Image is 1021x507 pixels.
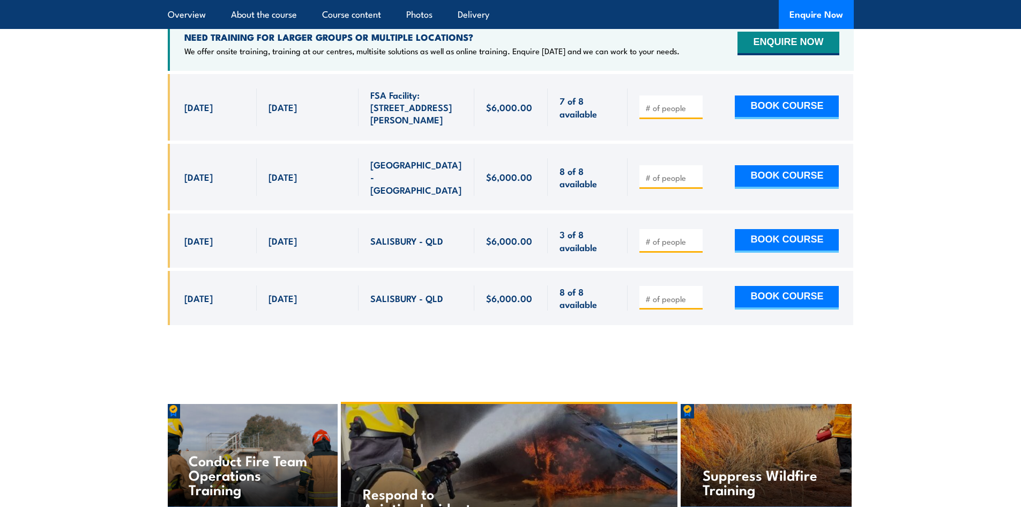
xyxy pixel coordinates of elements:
[370,89,463,126] span: FSA Facility: [STREET_ADDRESS][PERSON_NAME]
[189,453,316,496] h4: Conduct Fire Team Operations Training
[486,292,532,304] span: $6,000.00
[735,95,839,119] button: BOOK COURSE
[269,292,297,304] span: [DATE]
[560,285,616,311] span: 8 of 8 available
[269,171,297,183] span: [DATE]
[560,165,616,190] span: 8 of 8 available
[737,32,839,55] button: ENQUIRE NOW
[735,286,839,310] button: BOOK COURSE
[645,102,699,113] input: # of people
[735,229,839,253] button: BOOK COURSE
[645,172,699,183] input: # of people
[184,234,213,247] span: [DATE]
[370,158,463,196] span: [GEOGRAPHIC_DATA] - [GEOGRAPHIC_DATA]
[486,234,532,247] span: $6,000.00
[645,236,699,247] input: # of people
[735,165,839,189] button: BOOK COURSE
[184,31,680,43] h4: NEED TRAINING FOR LARGER GROUPS OR MULTIPLE LOCATIONS?
[645,293,699,304] input: # of people
[560,94,616,120] span: 7 of 8 available
[370,234,443,247] span: SALISBURY - QLD
[703,467,830,496] h4: Suppress Wildfire Training
[560,228,616,253] span: 3 of 8 available
[370,292,443,304] span: SALISBURY - QLD
[269,101,297,113] span: [DATE]
[184,292,213,304] span: [DATE]
[184,171,213,183] span: [DATE]
[486,171,532,183] span: $6,000.00
[184,101,213,113] span: [DATE]
[486,101,532,113] span: $6,000.00
[184,46,680,56] p: We offer onsite training, training at our centres, multisite solutions as well as online training...
[269,234,297,247] span: [DATE]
